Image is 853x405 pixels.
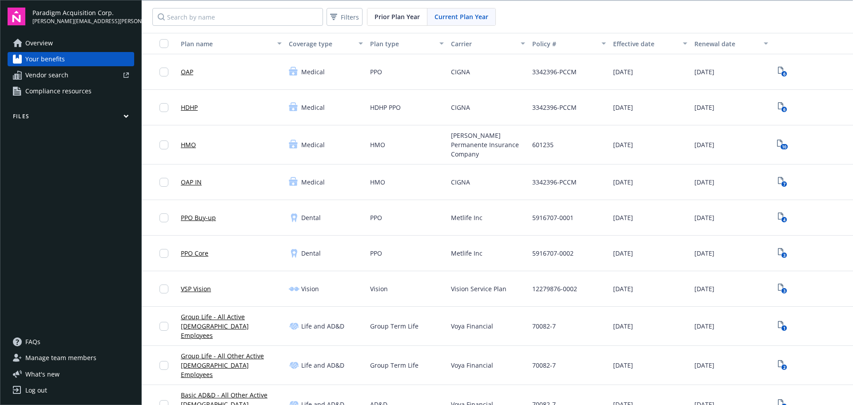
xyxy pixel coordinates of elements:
[775,175,789,189] a: View Plan Documents
[613,284,633,293] span: [DATE]
[32,8,134,25] button: Paradigm Acquisition Corp.[PERSON_NAME][EMAIL_ADDRESS][PERSON_NAME][DOMAIN_NAME]
[694,140,714,149] span: [DATE]
[159,140,168,149] input: Toggle Row Selected
[782,144,786,150] text: 10
[370,321,419,331] span: Group Term Life
[783,253,785,258] text: 3
[8,52,134,66] a: Your benefits
[775,246,789,261] a: View Plan Documents
[613,103,633,112] span: [DATE]
[532,177,577,187] span: 3342396-PCCM
[613,67,633,76] span: [DATE]
[152,8,323,26] input: Search by name
[451,213,482,222] span: Metlife Inc
[181,177,202,187] a: OAP IN
[367,33,448,54] button: Plan type
[783,217,785,223] text: 4
[181,213,216,222] a: PPO Buy-up
[613,361,633,370] span: [DATE]
[775,100,789,115] a: View Plan Documents
[775,211,789,225] span: View Plan Documents
[691,33,772,54] button: Renewal date
[370,213,382,222] span: PPO
[532,140,554,149] span: 601235
[285,33,367,54] button: Coverage type
[451,177,470,187] span: CIGNA
[775,319,789,333] span: View Plan Documents
[32,17,134,25] span: [PERSON_NAME][EMAIL_ADDRESS][PERSON_NAME][DOMAIN_NAME]
[532,321,556,331] span: 70082-7
[370,177,385,187] span: HMO
[181,67,193,76] a: OAP
[159,213,168,222] input: Toggle Row Selected
[613,140,633,149] span: [DATE]
[301,321,344,331] span: Life and AD&D
[775,138,789,152] a: View Plan Documents
[775,65,789,79] a: View Plan Documents
[327,8,363,26] button: Filters
[532,284,577,293] span: 12279876-0002
[8,68,134,82] a: Vendor search
[613,213,633,222] span: [DATE]
[301,103,325,112] span: Medical
[451,284,506,293] span: Vision Service Plan
[8,351,134,365] a: Manage team members
[451,249,482,258] span: Metlife Inc
[532,249,574,258] span: 5916707-0002
[159,285,168,293] input: Toggle Row Selected
[694,284,714,293] span: [DATE]
[8,84,134,98] a: Compliance resources
[694,213,714,222] span: [DATE]
[8,369,74,379] button: What's new
[370,103,401,112] span: HDHP PPO
[613,39,678,48] div: Effective date
[8,335,134,349] a: FAQs
[25,351,96,365] span: Manage team members
[25,84,92,98] span: Compliance resources
[341,12,359,22] span: Filters
[159,103,168,112] input: Toggle Row Selected
[181,103,198,112] a: HDHP
[783,325,785,331] text: 1
[613,177,633,187] span: [DATE]
[159,178,168,187] input: Toggle Row Selected
[181,39,272,48] div: Plan name
[375,12,420,21] span: Prior Plan Year
[370,361,419,370] span: Group Term Life
[532,67,577,76] span: 3342396-PCCM
[301,361,344,370] span: Life and AD&D
[694,321,714,331] span: [DATE]
[451,67,470,76] span: CIGNA
[181,351,282,379] a: Group Life - All Other Active [DEMOGRAPHIC_DATA] Employees
[159,322,168,331] input: Toggle Row Selected
[8,112,134,124] button: Files
[532,39,597,48] div: Policy #
[783,71,785,77] text: 6
[694,39,759,48] div: Renewal date
[451,321,493,331] span: Voya Financial
[181,312,282,340] a: Group Life - All Active [DEMOGRAPHIC_DATA] Employees
[610,33,691,54] button: Effective date
[25,68,68,82] span: Vendor search
[434,12,488,21] span: Current Plan Year
[301,140,325,149] span: Medical
[783,288,785,294] text: 3
[783,107,785,112] text: 6
[8,36,134,50] a: Overview
[451,131,525,159] span: [PERSON_NAME] Permanente Insurance Company
[451,361,493,370] span: Voya Financial
[181,249,208,258] a: PPO Core
[775,282,789,296] a: View Plan Documents
[532,361,556,370] span: 70082-7
[32,8,134,17] span: Paradigm Acquisition Corp.
[370,249,382,258] span: PPO
[694,103,714,112] span: [DATE]
[370,39,434,48] div: Plan type
[181,284,211,293] a: VSP Vision
[181,140,196,149] a: HMO
[25,36,53,50] span: Overview
[694,177,714,187] span: [DATE]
